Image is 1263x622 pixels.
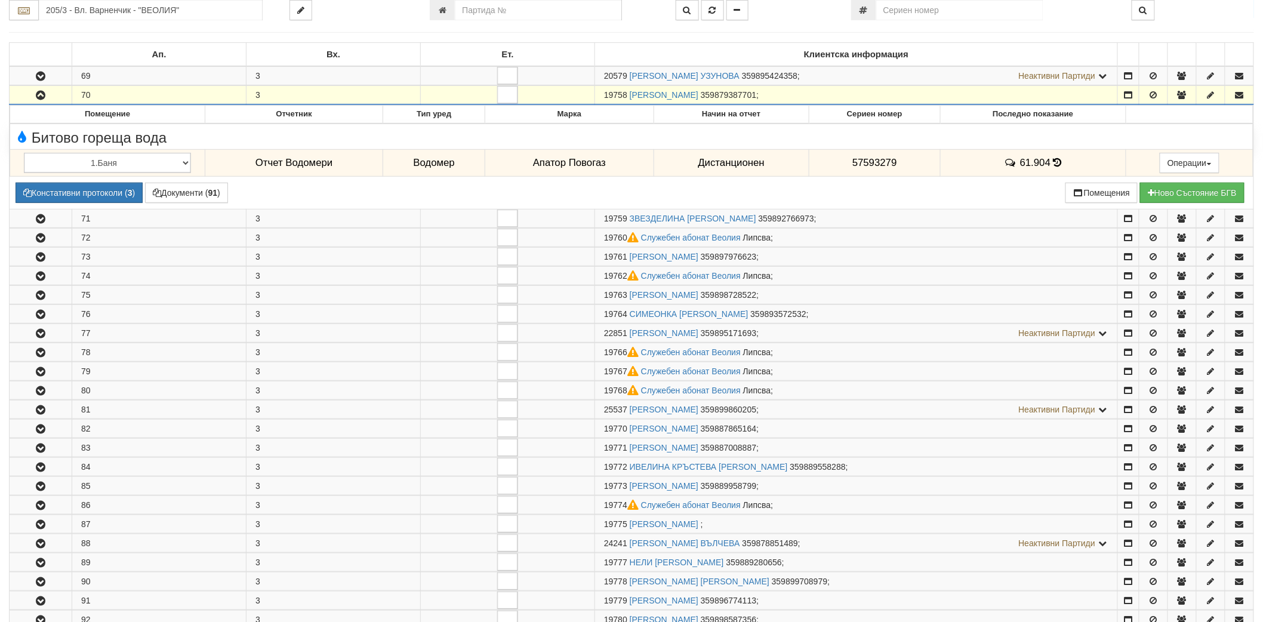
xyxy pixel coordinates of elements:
span: Партида № [604,252,627,261]
td: ; [595,286,1118,304]
button: Документи (91) [145,183,228,203]
th: Сериен номер [809,106,940,124]
span: 359898728522 [701,290,756,300]
span: Партида № [604,596,627,605]
span: 359899708979 [772,577,827,586]
a: [PERSON_NAME] [630,252,698,261]
a: [PERSON_NAME] [630,519,698,529]
td: 3 [247,324,421,343]
span: Битово гореща вода [13,130,167,146]
span: Партида № [604,347,641,357]
a: Служебен абонат Веолия [641,367,741,376]
span: Липсва [743,233,771,242]
span: Липсва [743,386,771,395]
span: Партида № [604,424,627,433]
th: Помещение [10,106,205,124]
span: 359893572532 [750,309,806,319]
td: 72 [72,229,247,247]
td: 3 [247,381,421,400]
td: 3 [247,248,421,266]
td: ; [595,381,1118,400]
span: 61.904 [1020,157,1051,168]
td: : No sort applied, sorting is disabled [1139,43,1168,67]
td: 3 [247,343,421,362]
td: 3 [247,477,421,495]
td: 3 [247,305,421,324]
td: 3 [247,534,421,553]
a: [PERSON_NAME] [630,328,698,338]
a: Служебен абонат Веолия [641,271,741,281]
td: 87 [72,515,247,534]
td: ; [595,66,1118,85]
th: Марка [485,106,654,124]
td: 75 [72,286,247,304]
a: [PERSON_NAME] [PERSON_NAME] [630,577,769,586]
b: Ет. [502,50,514,59]
span: Неактивни Партиди [1019,405,1096,414]
td: 69 [72,66,247,85]
td: ; [595,439,1118,457]
a: [PERSON_NAME] [630,443,698,452]
span: 359889958799 [701,481,756,491]
th: Отчетник [205,106,383,124]
span: 359899860205 [701,405,756,414]
td: : No sort applied, sorting is disabled [1167,43,1196,67]
td: ; [595,477,1118,495]
td: 3 [247,210,421,228]
span: Партида № [604,309,627,319]
button: Констативни протоколи (3) [16,183,143,203]
td: ; [595,458,1118,476]
td: 84 [72,458,247,476]
b: 91 [208,188,218,198]
td: ; [595,210,1118,228]
td: ; [595,496,1118,515]
button: Помещения [1065,183,1138,203]
span: Партида № [604,538,627,548]
span: Партида № [604,577,627,586]
span: 359878851489 [743,538,798,548]
span: Партида № [604,519,627,529]
span: Отчет Водомери [255,157,332,168]
span: Липсва [743,271,771,281]
td: Клиентска информация: No sort applied, sorting is disabled [595,43,1118,67]
span: Партида № [604,271,641,281]
span: Партида № [604,214,627,223]
td: 81 [72,401,247,419]
span: Партида № [604,90,627,100]
td: ; [595,305,1118,324]
td: 3 [247,592,421,610]
td: Ет.: No sort applied, sorting is disabled [421,43,595,67]
span: Липсва [743,367,771,376]
span: Партида № [604,481,627,491]
td: : No sort applied, sorting is disabled [1196,43,1225,67]
td: : No sort applied, sorting is disabled [1118,43,1139,67]
a: [PERSON_NAME] [630,290,698,300]
span: Липсва [743,500,771,510]
td: 3 [247,553,421,572]
td: 80 [72,381,247,400]
td: 3 [247,572,421,591]
span: Партида № [604,443,627,452]
td: ; [595,267,1118,285]
td: ; [595,324,1118,343]
td: ; [595,86,1118,105]
td: : No sort applied, sorting is disabled [1225,43,1253,67]
b: Вх. [326,50,340,59]
td: 78 [72,343,247,362]
span: 359889558288 [790,462,845,472]
td: 82 [72,420,247,438]
td: ; [595,401,1118,419]
b: Ап. [152,50,167,59]
td: ; [595,592,1118,610]
td: 83 [72,439,247,457]
a: [PERSON_NAME] УЗУНОВА [630,71,740,81]
span: Партида № [604,367,641,376]
td: ; [595,572,1118,591]
td: : No sort applied, sorting is disabled [10,43,72,67]
span: Неактивни Партиди [1019,538,1096,548]
a: [PERSON_NAME] [630,90,698,100]
td: Дистанционен [654,149,809,177]
a: Служебен абонат Веолия [641,233,741,242]
td: 3 [247,362,421,381]
span: Липсва [743,347,771,357]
